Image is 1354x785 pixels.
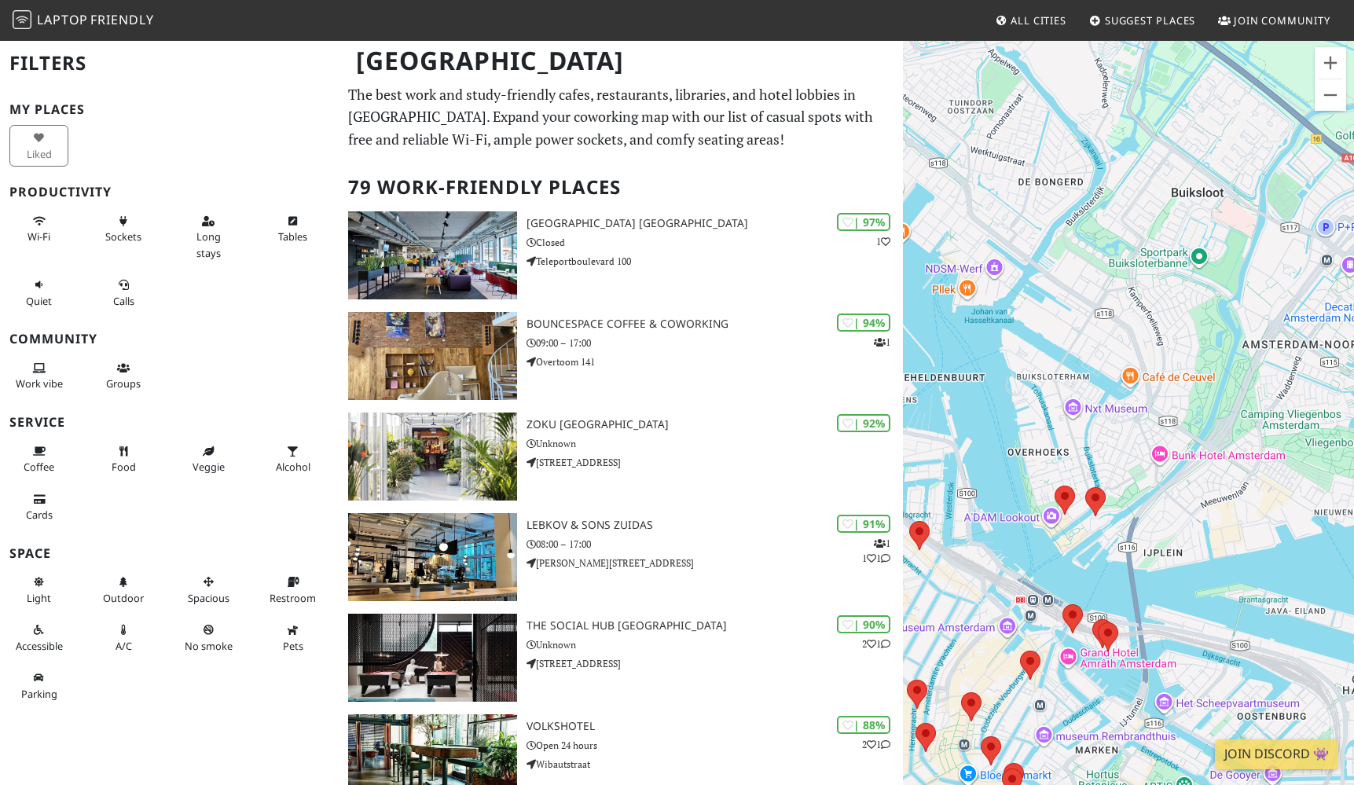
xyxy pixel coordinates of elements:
[527,619,903,633] h3: The Social Hub [GEOGRAPHIC_DATA]
[94,438,153,480] button: Food
[348,614,517,702] img: The Social Hub Amsterdam City
[1315,79,1346,111] button: Uitzoomen
[276,460,310,474] span: Alcohol
[837,716,890,734] div: | 88%
[837,515,890,533] div: | 91%
[105,229,141,244] span: Power sockets
[9,185,329,200] h3: Productivity
[876,234,890,249] p: 1
[527,418,903,431] h3: Zoku [GEOGRAPHIC_DATA]
[527,656,903,671] p: [STREET_ADDRESS]
[9,438,68,480] button: Coffee
[9,272,68,314] button: Quiet
[94,208,153,250] button: Sockets
[90,11,153,28] span: Friendly
[9,39,329,87] h2: Filters
[1011,13,1066,28] span: All Cities
[196,229,221,259] span: Long stays
[1234,13,1330,28] span: Join Community
[178,438,237,480] button: Veggie
[26,294,52,308] span: Quiet
[837,414,890,432] div: | 92%
[874,335,890,350] p: 1
[348,312,517,400] img: BounceSpace Coffee & Coworking
[13,7,154,35] a: LaptopFriendly LaptopFriendly
[989,6,1073,35] a: All Cities
[9,415,329,430] h3: Service
[112,460,136,474] span: Food
[9,546,329,561] h3: Space
[527,738,903,753] p: Open 24 hours
[837,615,890,633] div: | 90%
[1083,6,1202,35] a: Suggest Places
[348,413,517,501] img: Zoku Amsterdam
[263,438,322,480] button: Alcohol
[278,229,307,244] span: Work-friendly tables
[94,355,153,397] button: Groups
[106,376,141,391] span: Group tables
[9,486,68,528] button: Cards
[527,455,903,470] p: [STREET_ADDRESS]
[263,208,322,250] button: Tables
[527,354,903,369] p: Overtoom 141
[94,569,153,611] button: Outdoor
[116,639,132,653] span: Air conditioned
[527,436,903,451] p: Unknown
[862,737,890,752] p: 2 1
[9,617,68,658] button: Accessible
[94,617,153,658] button: A/C
[185,639,233,653] span: Smoke free
[527,720,903,733] h3: Volkshotel
[339,312,903,400] a: BounceSpace Coffee & Coworking | 94% 1 BounceSpace Coffee & Coworking 09:00 – 17:00 Overtoom 141
[16,639,63,653] span: Accessible
[348,163,893,211] h2: 79 Work-Friendly Places
[28,229,50,244] span: Stable Wi-Fi
[339,513,903,601] a: Lebkov & Sons Zuidas | 91% 111 Lebkov & Sons Zuidas 08:00 – 17:00 [PERSON_NAME][STREET_ADDRESS]
[178,569,237,611] button: Spacious
[21,687,57,701] span: Parking
[263,617,322,658] button: Pets
[94,272,153,314] button: Calls
[1212,6,1337,35] a: Join Community
[339,211,903,299] a: Aristo Meeting Center Amsterdam | 97% 1 [GEOGRAPHIC_DATA] [GEOGRAPHIC_DATA] Closed Teleportboulev...
[103,591,144,605] span: Outdoor area
[1315,47,1346,79] button: Inzoomen
[26,508,53,522] span: Credit cards
[527,556,903,570] p: [PERSON_NAME][STREET_ADDRESS]
[13,10,31,29] img: LaptopFriendly
[263,569,322,611] button: Restroom
[527,637,903,652] p: Unknown
[862,636,890,651] p: 2 1
[27,591,51,605] span: Natural light
[348,83,893,151] p: The best work and study-friendly cafes, restaurants, libraries, and hotel lobbies in [GEOGRAPHIC_...
[348,513,517,601] img: Lebkov & Sons Zuidas
[837,213,890,231] div: | 97%
[9,665,68,706] button: Parking
[527,757,903,772] p: Wibautstraat
[193,460,225,474] span: Veggie
[343,39,900,83] h1: [GEOGRAPHIC_DATA]
[283,639,303,653] span: Pet friendly
[339,614,903,702] a: The Social Hub Amsterdam City | 90% 21 The Social Hub [GEOGRAPHIC_DATA] Unknown [STREET_ADDRESS]
[527,217,903,230] h3: [GEOGRAPHIC_DATA] [GEOGRAPHIC_DATA]
[24,460,54,474] span: Coffee
[16,376,63,391] span: People working
[178,208,237,266] button: Long stays
[9,102,329,117] h3: My Places
[9,569,68,611] button: Light
[9,355,68,397] button: Work vibe
[862,536,890,566] p: 1 1 1
[113,294,134,308] span: Video/audio calls
[9,332,329,347] h3: Community
[270,591,316,605] span: Restroom
[188,591,229,605] span: Spacious
[527,235,903,250] p: Closed
[348,211,517,299] img: Aristo Meeting Center Amsterdam
[1105,13,1196,28] span: Suggest Places
[339,413,903,501] a: Zoku Amsterdam | 92% Zoku [GEOGRAPHIC_DATA] Unknown [STREET_ADDRESS]
[527,254,903,269] p: Teleportboulevard 100
[9,208,68,250] button: Wi-Fi
[527,537,903,552] p: 08:00 – 17:00
[527,519,903,532] h3: Lebkov & Sons Zuidas
[178,617,237,658] button: No smoke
